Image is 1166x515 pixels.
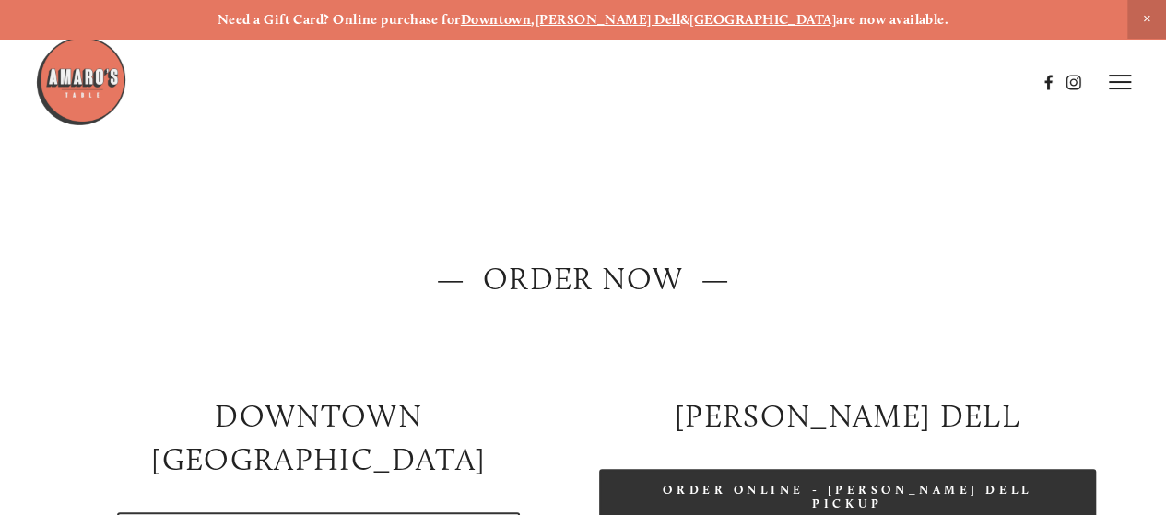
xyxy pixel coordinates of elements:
h2: — ORDER NOW — [70,257,1096,300]
strong: are now available. [836,11,948,28]
img: Amaro's Table [35,35,127,127]
strong: & [680,11,689,28]
a: Downtown [461,11,532,28]
h2: [PERSON_NAME] DELL [599,394,1097,438]
strong: Need a Gift Card? Online purchase for [218,11,461,28]
a: [PERSON_NAME] Dell [536,11,680,28]
a: [GEOGRAPHIC_DATA] [689,11,836,28]
strong: , [531,11,535,28]
h2: Downtown [GEOGRAPHIC_DATA] [70,394,568,481]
